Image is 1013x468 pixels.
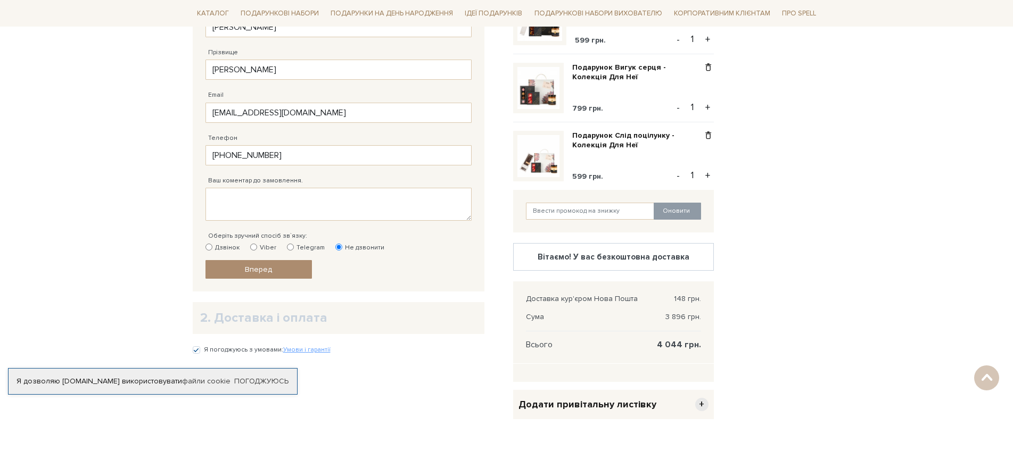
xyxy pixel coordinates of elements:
a: Подарунки на День народження [326,5,457,22]
input: Ввести промокод на знижку [526,203,655,220]
a: Корпоративним клієнтам [670,4,775,22]
a: Подарункові набори вихователю [530,4,666,22]
button: - [673,31,683,47]
label: Дзвінок [205,243,240,253]
input: Viber [250,244,257,250]
img: Подарунок Слід поцілунку - Колекція Для Неї [517,135,559,177]
button: - [673,168,683,183]
input: Дзвінок [205,244,212,250]
a: Про Spell [778,5,820,22]
div: Я дозволяю [DOMAIN_NAME] використовувати [9,377,297,386]
a: Ідеї подарунків [460,5,526,22]
label: Viber [250,243,276,253]
label: Не дзвонити [335,243,384,253]
label: Телефон [208,133,237,143]
button: + [702,31,714,47]
label: Я погоджуюсь з умовами: [204,345,331,355]
a: Умови і гарантії [283,346,331,354]
a: Подарунок Вигук серця - Колекція Для Неї [572,63,703,82]
span: + [695,398,709,411]
label: Email [208,90,224,100]
a: файли cookie [182,377,230,386]
label: Оберіть зручний спосіб зв`язку: [208,231,307,241]
span: 148 грн. [674,294,701,304]
span: 799 грн. [572,104,603,113]
span: Всього [526,340,553,349]
label: Telegram [287,243,325,253]
span: Додати привітальну листівку [518,398,656,411]
span: 599 грн. [575,36,606,45]
div: Вітаємо! У вас безкоштовна доставка [522,252,705,262]
span: 599 грн. [572,172,603,181]
span: 4 044 грн. [657,340,701,349]
span: Сума [526,312,544,322]
label: Ваш коментар до замовлення. [208,176,303,186]
span: Вперед [245,265,272,274]
button: - [673,99,683,115]
a: Подарункові набори [236,5,323,22]
button: + [702,99,714,115]
img: Подарунок Вигук серця - Колекція Для Неї [517,67,559,109]
h2: 2. Доставка і оплата [200,310,477,326]
a: Погоджуюсь [234,377,289,386]
button: + [702,168,714,183]
span: 3 896 грн. [665,312,701,322]
button: Оновити [654,203,701,220]
label: Прізвище [208,48,238,57]
input: Telegram [287,244,294,250]
input: Не дзвонити [335,244,342,250]
a: Подарунок Слід поцілунку - Колекція Для Неї [572,131,703,150]
a: Каталог [193,5,233,22]
span: Доставка кур'єром Нова Пошта [526,294,638,304]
